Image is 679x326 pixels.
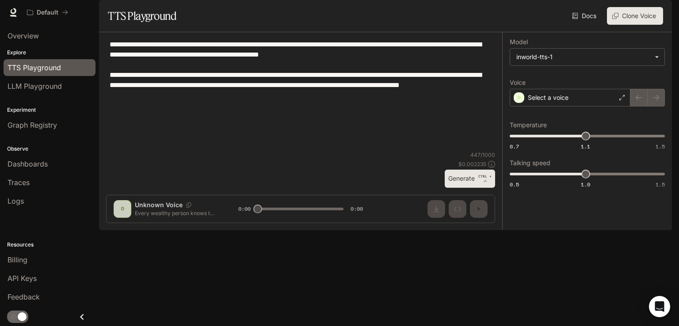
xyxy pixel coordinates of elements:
p: ⏎ [478,174,492,184]
p: Voice [510,80,526,86]
button: All workspaces [23,4,72,21]
p: Model [510,39,528,45]
button: Clone Voice [607,7,663,25]
span: 1.0 [581,181,590,188]
p: Default [37,9,58,16]
p: Temperature [510,122,547,128]
span: 1.5 [656,181,665,188]
span: 1.5 [656,143,665,150]
p: Talking speed [510,160,550,166]
h1: TTS Playground [108,7,176,25]
span: 0.7 [510,143,519,150]
div: inworld-tts-1 [516,53,650,61]
span: 1.1 [581,143,590,150]
div: inworld-tts-1 [510,49,664,65]
span: 0.5 [510,181,519,188]
div: Open Intercom Messenger [649,296,670,317]
button: GenerateCTRL +⏎ [445,170,495,188]
p: Select a voice [528,93,568,102]
a: Docs [570,7,600,25]
p: CTRL + [478,174,492,179]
